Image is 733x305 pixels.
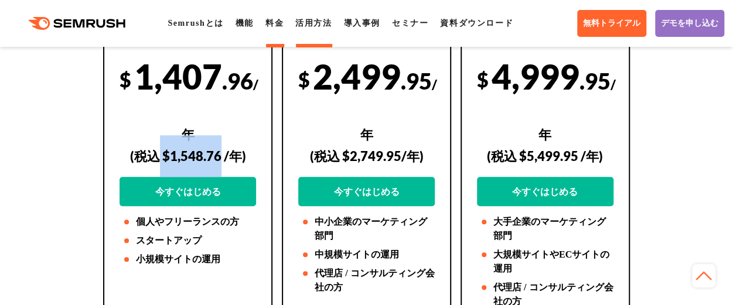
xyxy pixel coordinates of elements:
[298,56,435,206] div: 2,499
[298,177,435,206] a: 今すぐはじめる
[477,67,489,91] span: $
[120,215,256,229] li: 個人やフリーランスの方
[655,10,724,37] a: デモを申し込む
[120,135,256,177] div: (税込 $1,548.76 /年)
[120,67,131,91] span: $
[120,56,256,206] div: 1,407
[440,19,513,28] a: 資料ダウンロード
[295,19,332,28] a: 活用方法
[477,248,613,276] li: 大規模サイトやECサイトの運用
[298,67,310,91] span: $
[477,56,613,206] div: 4,999
[298,135,435,177] div: (税込 $2,749.95/年)
[477,177,613,206] a: 今すぐはじめる
[401,67,432,94] span: .95
[168,19,223,28] a: Semrushとは
[577,10,646,37] a: 無料トライアル
[120,252,256,266] li: 小規模サイトの運用
[579,67,611,94] span: .95
[298,215,435,243] li: 中小企業のマーケティング部門
[222,67,253,94] span: .96
[265,19,284,28] a: 料金
[298,248,435,262] li: 中規模サイトの運用
[477,215,613,243] li: 大手企業のマーケティング部門
[236,19,254,28] a: 機能
[583,18,640,29] span: 無料トライアル
[343,19,380,28] a: 導入事例
[661,18,718,29] span: デモを申し込む
[120,234,256,248] li: スタートアップ
[298,266,435,294] li: 代理店 / コンサルティング会社の方
[392,19,428,28] a: セミナー
[477,135,613,177] div: (税込 $5,499.95 /年)
[120,177,256,206] a: 今すぐはじめる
